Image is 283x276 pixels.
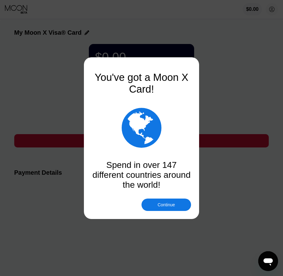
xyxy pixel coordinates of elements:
[258,251,278,271] iframe: Button to launch messaging window
[92,72,191,95] div: You've got a Moon X Card!
[122,104,162,151] div: 
[141,199,191,211] div: Continue
[92,160,191,190] div: Spend in over 147 different countries around the world!
[92,104,191,151] div: 
[158,202,175,207] div: Continue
